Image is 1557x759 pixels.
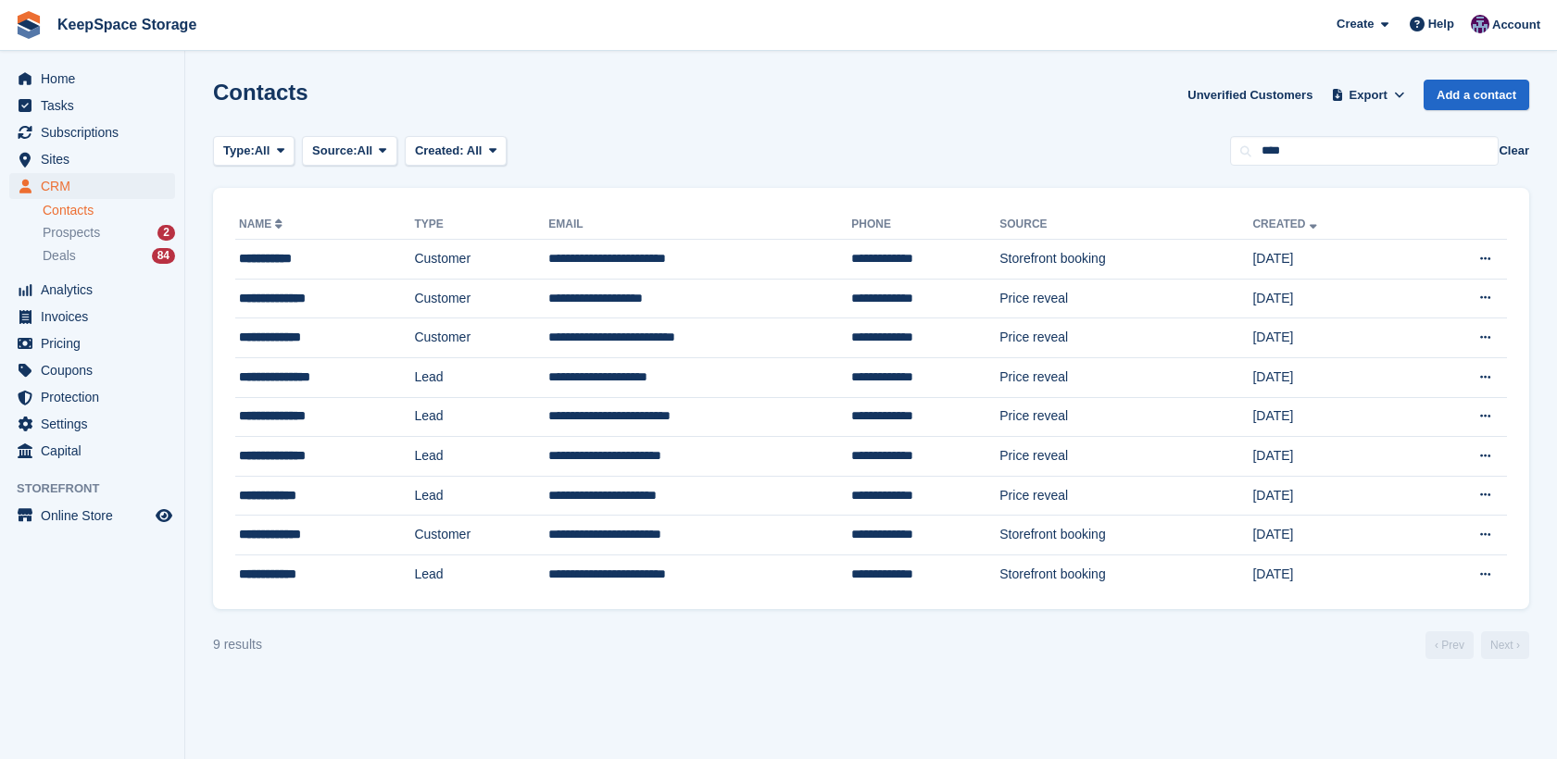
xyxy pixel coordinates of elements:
td: Lead [414,397,548,437]
td: Price reveal [999,279,1252,318]
a: menu [9,66,175,92]
td: Storefront booking [999,240,1252,280]
a: menu [9,173,175,199]
td: Price reveal [999,476,1252,516]
td: Lead [414,357,548,397]
td: Storefront booking [999,516,1252,555]
a: menu [9,277,175,303]
a: Contacts [43,202,175,219]
h1: Contacts [213,80,308,105]
a: Created [1252,218,1320,230]
td: Lead [414,437,548,477]
a: Name [239,218,286,230]
td: [DATE] [1252,437,1414,477]
td: Price reveal [999,318,1252,358]
span: All [255,142,270,160]
span: Invoices [41,304,152,330]
span: Storefront [17,479,184,498]
a: Deals 84 [43,246,175,266]
span: CRM [41,173,152,199]
button: Clear [1499,142,1529,160]
button: Type: All [213,136,295,167]
a: menu [9,304,175,330]
a: Previous [1425,631,1474,659]
th: Source [999,210,1252,240]
td: Lead [414,476,548,516]
span: Coupons [41,357,152,383]
a: Preview store [153,504,175,527]
td: [DATE] [1252,476,1414,516]
td: Customer [414,240,548,280]
span: Source: [312,142,357,160]
a: Add a contact [1424,80,1529,110]
a: Next [1481,631,1529,659]
td: [DATE] [1252,279,1414,318]
span: Protection [41,384,152,410]
a: menu [9,357,175,383]
td: [DATE] [1252,554,1414,593]
td: [DATE] [1252,397,1414,437]
a: menu [9,384,175,410]
td: Storefront booking [999,554,1252,593]
td: [DATE] [1252,516,1414,555]
a: KeepSpace Storage [50,9,204,40]
span: Type: [223,142,255,160]
button: Export [1327,80,1409,110]
th: Type [414,210,548,240]
div: 2 [157,225,175,241]
button: Created: All [405,136,507,167]
span: Subscriptions [41,119,152,145]
span: Pricing [41,330,152,356]
th: Phone [851,210,999,240]
img: Charlotte Jobling [1471,15,1489,33]
img: stora-icon-8386f47178a22dfd0bd8f6a31ec36ba5ce8667c1dd55bd0f319d3a0aa187defe.svg [15,11,43,39]
div: 9 results [213,635,262,654]
span: Sites [41,146,152,172]
span: Analytics [41,277,152,303]
td: [DATE] [1252,240,1414,280]
a: menu [9,411,175,437]
th: Email [548,210,851,240]
div: 84 [152,248,175,264]
a: menu [9,438,175,464]
nav: Page [1422,631,1533,659]
span: All [467,143,483,157]
td: Customer [414,318,548,358]
button: Source: All [302,136,397,167]
span: Prospects [43,224,100,242]
a: Prospects 2 [43,223,175,243]
span: Help [1428,15,1454,33]
td: [DATE] [1252,357,1414,397]
span: Capital [41,438,152,464]
span: Online Store [41,503,152,529]
td: Price reveal [999,397,1252,437]
td: Price reveal [999,357,1252,397]
a: menu [9,503,175,529]
span: Tasks [41,93,152,118]
td: Customer [414,516,548,555]
a: menu [9,146,175,172]
a: Unverified Customers [1180,80,1320,110]
span: Created: [415,143,464,157]
span: Account [1492,16,1540,34]
span: All [358,142,373,160]
span: Deals [43,247,76,265]
td: Price reveal [999,437,1252,477]
span: Export [1350,86,1387,105]
td: Customer [414,279,548,318]
span: Settings [41,411,152,437]
a: menu [9,330,175,356]
a: menu [9,93,175,118]
span: Home [41,66,152,92]
span: Create [1337,15,1374,33]
a: menu [9,119,175,145]
td: [DATE] [1252,318,1414,358]
td: Lead [414,554,548,593]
